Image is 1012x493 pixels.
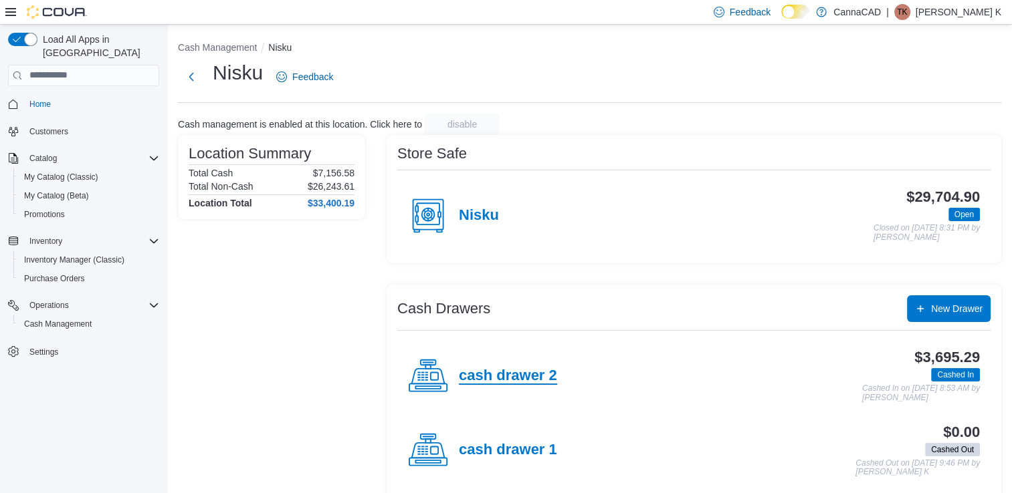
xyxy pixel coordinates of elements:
[19,271,90,287] a: Purchase Orders
[13,251,165,269] button: Inventory Manager (Classic)
[24,344,64,360] a: Settings
[3,296,165,315] button: Operations
[29,126,68,137] span: Customers
[24,150,159,166] span: Catalog
[13,315,165,333] button: Cash Management
[897,4,907,20] span: TK
[931,444,974,456] span: Cashed Out
[213,59,263,86] h1: Nisku
[189,146,311,162] h3: Location Summary
[19,252,130,268] a: Inventory Manager (Classic)
[954,208,974,220] span: Open
[3,122,165,141] button: Customers
[855,459,980,477] p: Cashed Out on [DATE] 9:46 PM by [PERSON_NAME] K
[37,33,159,59] span: Load All Apps in [GEOGRAPHIC_DATA]
[19,188,159,204] span: My Catalog (Beta)
[313,168,355,178] p: $7,156.58
[3,232,165,251] button: Inventory
[3,149,165,168] button: Catalog
[19,316,159,332] span: Cash Management
[906,189,980,205] h3: $29,704.90
[24,343,159,359] span: Settings
[24,233,159,249] span: Inventory
[24,297,74,313] button: Operations
[24,255,124,265] span: Inventory Manager (Classic)
[29,153,57,164] span: Catalog
[178,119,422,130] p: Cash management is enabled at this location. Click here to
[178,63,205,90] button: Next
[19,252,159,268] span: Inventory Manager (Classic)
[24,150,62,166] button: Catalog
[189,181,254,192] h6: Total Non-Cash
[886,4,889,20] p: |
[24,172,98,182] span: My Catalog (Classic)
[29,300,69,311] span: Operations
[29,99,51,110] span: Home
[308,198,355,208] h4: $33,400.19
[189,168,233,178] h6: Total Cash
[29,236,62,246] span: Inventory
[19,316,97,332] a: Cash Management
[189,198,252,208] h4: Location Total
[24,297,159,313] span: Operations
[271,63,338,90] a: Feedback
[8,89,159,396] nav: Complex example
[268,42,292,53] button: Nisku
[425,114,500,135] button: disable
[13,186,165,205] button: My Catalog (Beta)
[874,224,980,242] p: Closed on [DATE] 8:31 PM by [PERSON_NAME]
[19,169,159,185] span: My Catalog (Classic)
[24,273,85,284] span: Purchase Orders
[916,4,1001,20] p: [PERSON_NAME] K
[931,302,983,315] span: New Drawer
[13,168,165,186] button: My Catalog (Classic)
[937,369,974,381] span: Cashed In
[894,4,910,20] div: Tricia K
[862,384,980,402] p: Cashed In on [DATE] 8:53 AM by [PERSON_NAME]
[29,347,58,357] span: Settings
[24,124,74,140] a: Customers
[27,5,87,19] img: Cova
[19,206,159,222] span: Promotions
[292,70,333,84] span: Feedback
[178,41,1001,57] nav: An example of EuiBreadcrumbs
[19,169,104,185] a: My Catalog (Classic)
[907,295,991,322] button: New Drawer
[459,207,499,224] h4: Nisku
[948,208,980,221] span: Open
[19,188,94,204] a: My Catalog (Beta)
[459,367,557,385] h4: cash drawer 2
[943,424,980,440] h3: $0.00
[19,271,159,287] span: Purchase Orders
[24,319,92,329] span: Cash Management
[397,301,490,317] h3: Cash Drawers
[24,96,159,112] span: Home
[308,181,355,192] p: $26,243.61
[833,4,881,20] p: CannaCAD
[178,42,257,53] button: Cash Management
[925,443,980,456] span: Cashed Out
[24,123,159,140] span: Customers
[24,96,56,112] a: Home
[931,368,980,381] span: Cashed In
[19,206,70,222] a: Promotions
[781,5,809,19] input: Dark Mode
[13,205,165,224] button: Promotions
[13,269,165,288] button: Purchase Orders
[24,233,68,249] button: Inventory
[24,190,89,201] span: My Catalog (Beta)
[397,146,467,162] h3: Store Safe
[3,94,165,114] button: Home
[447,118,477,131] span: disable
[730,5,771,19] span: Feedback
[459,442,557,459] h4: cash drawer 1
[914,349,980,365] h3: $3,695.29
[3,341,165,361] button: Settings
[24,209,65,220] span: Promotions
